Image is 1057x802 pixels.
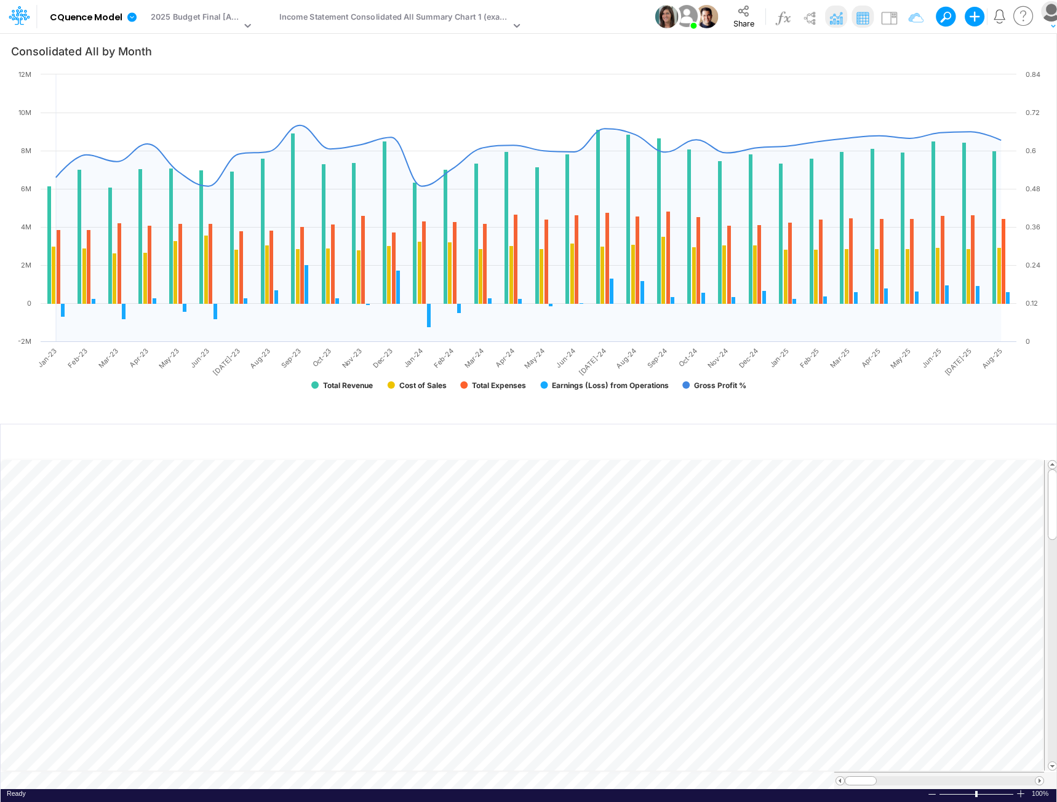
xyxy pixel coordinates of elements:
[614,346,638,370] text: Aug-24
[340,346,364,370] text: Nov-23
[655,5,679,28] img: User Image Icon
[706,346,730,370] text: Nov-24
[577,346,607,376] text: [DATE]-24
[280,346,303,369] text: Sep-23
[472,381,526,390] text: Total Expenses
[927,790,937,799] div: Zoom Out
[677,346,699,368] text: Oct-24
[1032,789,1050,798] span: 100%
[695,5,719,28] img: User Image Icon
[888,346,912,370] text: May-25
[943,346,973,376] text: [DATE]-25
[27,299,31,308] text: 0
[1026,146,1036,155] text: 0.6
[11,429,789,455] input: Type a title here
[249,346,273,370] text: Aug-23
[18,108,31,117] text: 10M
[279,11,510,25] div: Income Statement Consolidated All Summary Chart 1 (example)
[920,346,943,369] text: Jun-25
[323,381,373,390] text: Total Revenue
[737,346,760,369] text: Dec-24
[1016,789,1026,798] div: Zoom In
[127,346,150,369] text: Apr-23
[1026,108,1040,117] text: 0.72
[939,789,1016,798] div: Zoom
[66,346,89,369] text: Feb-23
[10,38,925,63] input: Type a title here
[18,337,31,346] text: -2M
[7,789,26,798] div: In Ready mode
[399,381,447,390] text: Cost of Sales
[1026,223,1040,231] text: 0.36
[1026,70,1040,79] text: 0.84
[1026,185,1040,193] text: 0.48
[371,346,394,369] text: Dec-23
[50,12,122,23] b: CQuence Model
[188,346,211,369] text: Jun-23
[1026,261,1040,269] text: 0.24
[554,346,577,369] text: Jun-24
[463,346,485,369] text: Mar-24
[733,18,754,28] span: Share
[980,346,1004,370] text: Aug-25
[18,70,31,79] text: 12M
[645,346,668,369] text: Sep-24
[36,346,59,369] text: Jan-23
[21,223,31,231] text: 4M
[21,185,31,193] text: 6M
[992,9,1007,23] a: Notifications
[1026,299,1038,308] text: 0.12
[151,11,241,25] div: 2025 Budget Final [Active]
[7,790,26,797] span: Ready
[552,381,669,390] text: Earnings (Loss) from Operations
[402,346,425,369] text: Jan-24
[860,346,882,369] text: Apr-25
[1026,337,1030,346] text: 0
[829,346,852,369] text: Mar-25
[432,346,455,369] text: Feb-24
[493,346,516,369] text: Apr-24
[21,146,31,155] text: 8M
[1032,789,1050,798] div: Zoom level
[523,346,547,370] text: May-24
[694,381,746,390] text: Gross Profit %
[21,261,31,269] text: 2M
[97,346,119,369] text: Mar-23
[975,791,978,797] div: Zoom
[211,346,241,376] text: [DATE]-23
[798,346,821,369] text: Feb-25
[673,2,701,30] img: User Image Icon
[311,346,333,368] text: Oct-23
[157,346,181,370] text: May-23
[724,1,764,32] button: Share
[768,346,791,369] text: Jan-25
